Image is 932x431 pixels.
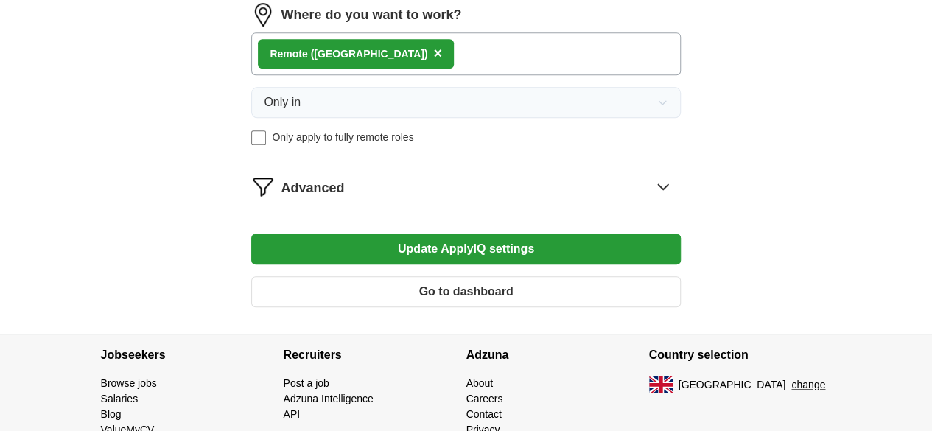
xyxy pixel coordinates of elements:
button: × [433,43,442,65]
a: Post a job [284,377,329,389]
span: [GEOGRAPHIC_DATA] [679,377,786,393]
img: location.png [251,3,275,27]
a: About [466,377,494,389]
h4: Country selection [649,334,832,376]
button: Update ApplyIQ settings [251,234,680,264]
span: Only in [264,94,301,111]
a: Blog [101,408,122,420]
a: Adzuna Intelligence [284,393,374,404]
a: Salaries [101,393,139,404]
a: API [284,408,301,420]
span: Only apply to fully remote roles [272,130,413,145]
input: Only apply to fully remote roles [251,130,266,145]
a: Contact [466,408,502,420]
button: Go to dashboard [251,276,680,307]
img: filter [251,175,275,198]
a: Browse jobs [101,377,157,389]
button: change [791,377,825,393]
button: Only in [251,87,680,118]
a: Careers [466,393,503,404]
label: Where do you want to work? [281,5,461,25]
div: Remote ([GEOGRAPHIC_DATA]) [270,46,427,62]
span: Advanced [281,178,344,198]
span: × [433,45,442,61]
img: UK flag [649,376,673,393]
